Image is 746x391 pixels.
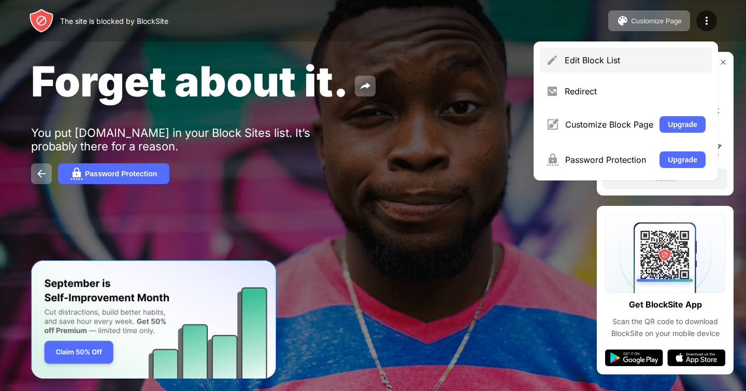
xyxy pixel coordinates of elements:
img: menu-customize.svg [546,118,559,131]
button: Password Protection [58,163,169,184]
img: pallet.svg [616,15,629,27]
img: rate-us-close.svg [719,58,727,66]
button: Upgrade [659,151,706,168]
img: menu-redirect.svg [546,85,558,97]
img: share.svg [359,80,371,92]
iframe: Banner [31,260,276,379]
div: Edit Block List [565,55,706,65]
div: Customize Block Page [565,119,653,130]
button: Customize Page [608,10,690,31]
img: app-store.svg [667,350,725,366]
div: Get BlockSite App [629,297,702,312]
span: Forget about it. [31,56,349,106]
img: back.svg [35,167,48,180]
button: Upgrade [659,116,706,133]
img: menu-password.svg [546,153,559,166]
div: Password Protection [565,155,653,165]
img: menu-icon.svg [700,15,713,27]
div: The site is blocked by BlockSite [60,17,168,25]
div: Redirect [565,86,706,96]
div: Scan the QR code to download BlockSite on your mobile device [605,316,725,339]
div: Customize Page [631,17,682,25]
img: qrcode.svg [605,214,725,293]
img: google-play.svg [605,350,663,366]
div: You put [DOMAIN_NAME] in your Block Sites list. It’s probably there for a reason. [31,126,351,153]
img: password.svg [70,167,83,180]
img: menu-pencil.svg [546,54,558,66]
img: header-logo.svg [29,8,54,33]
div: Password Protection [85,170,157,178]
